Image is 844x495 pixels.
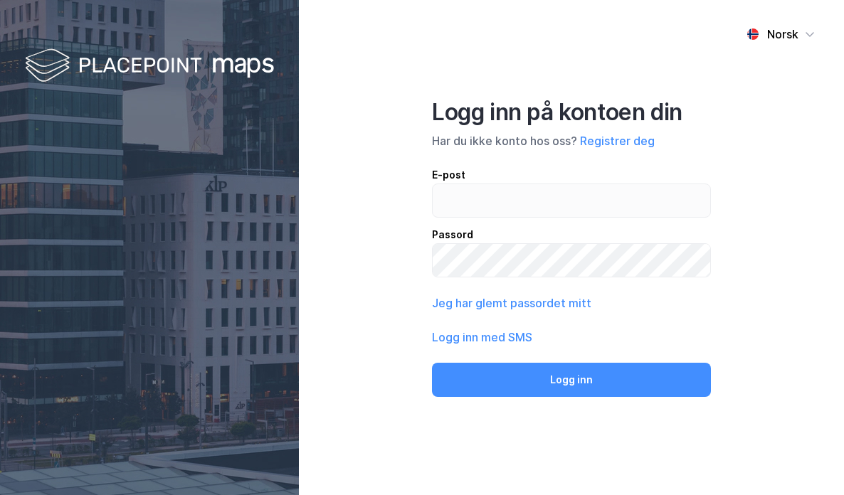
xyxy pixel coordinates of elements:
[432,294,591,312] button: Jeg har glemt passordet mitt
[25,46,274,87] img: logo-white.f07954bde2210d2a523dddb988cd2aa7.svg
[432,363,711,397] button: Logg inn
[432,132,711,149] div: Har du ikke konto hos oss?
[580,132,655,149] button: Registrer deg
[432,166,711,183] div: E-post
[432,226,711,243] div: Passord
[432,329,532,346] button: Logg inn med SMS
[773,427,844,495] iframe: Chat Widget
[767,26,798,43] div: Norsk
[432,98,711,127] div: Logg inn på kontoen din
